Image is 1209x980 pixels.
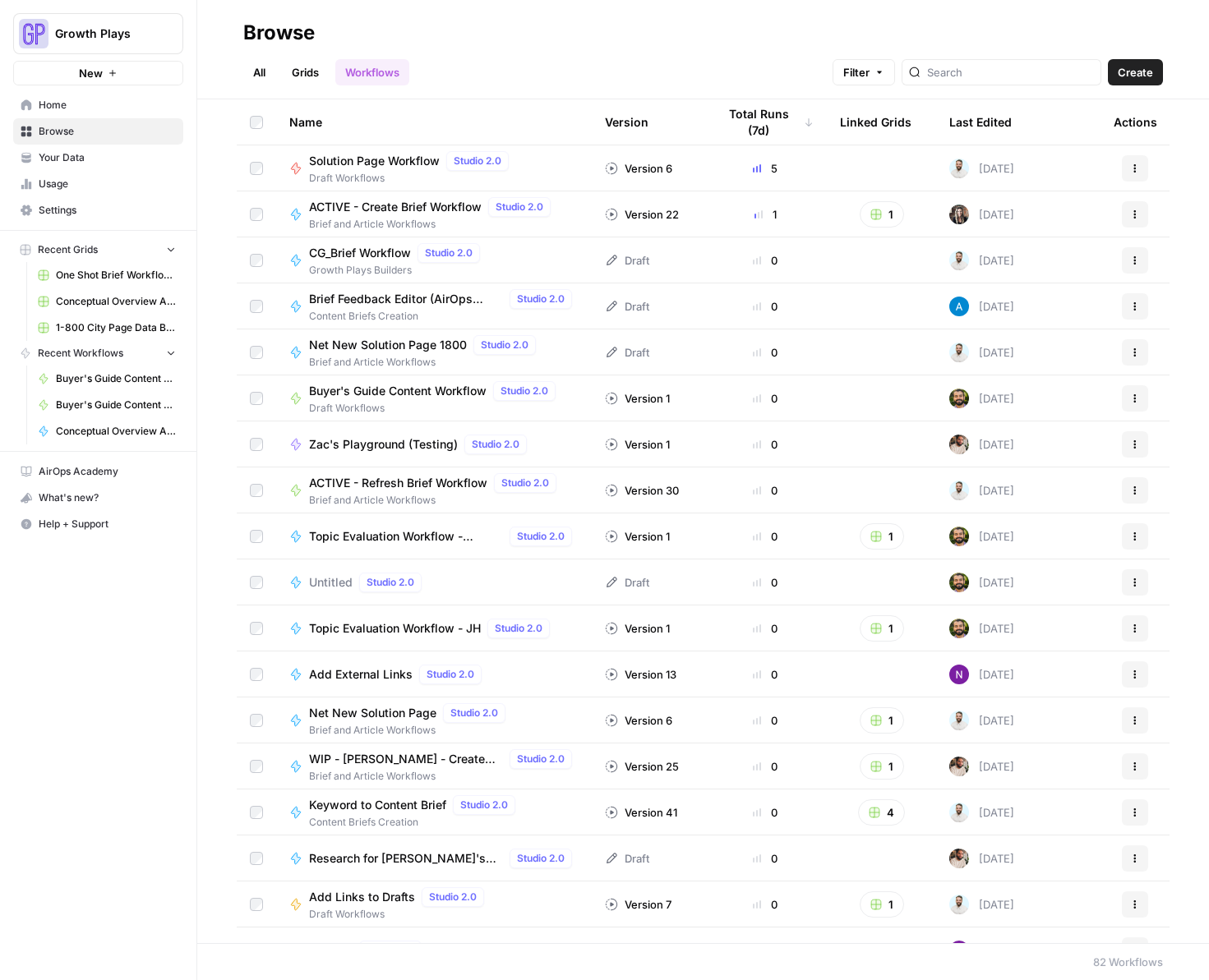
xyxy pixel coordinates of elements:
span: Recent Workflows [38,346,123,361]
span: Brief Feedback Editor (AirOps Builders) [309,291,503,307]
span: Studio 2.0 [517,752,565,766]
button: Create [1108,59,1163,85]
a: Zac's Playground (Testing)Studio 2.0 [289,435,579,454]
div: [DATE] [949,251,1014,270]
img: kedmmdess6i2jj5txyq6cw0yj4oc [949,941,969,960]
div: 0 [717,252,814,269]
div: 0 [717,344,814,361]
button: Workspace: Growth Plays [13,13,183,54]
div: 0 [717,666,814,683]
span: Studio 2.0 [460,798,508,812]
div: [DATE] [949,665,1014,684]
span: Studio 2.0 [367,575,414,590]
div: Version 6 [605,160,672,177]
button: 1 [860,201,904,228]
a: UntitledStudio 2.0 [289,941,579,960]
span: Conceptual Overview Article Grid [56,294,176,309]
a: ACTIVE - Refresh Brief WorkflowStudio 2.0Brief and Article Workflows [289,473,579,508]
span: ACTIVE - Refresh Brief Workflow [309,475,487,491]
a: Settings [13,197,183,223]
div: 0 [717,436,814,453]
div: 0 [717,390,814,407]
div: 1 [717,206,814,223]
div: [DATE] [949,343,1014,362]
div: 0 [717,620,814,637]
div: 0 [717,850,814,867]
span: Studio 2.0 [501,384,548,398]
a: Conceptual Overview Article Generator [30,418,183,444]
span: Buyer's Guide Content Workflow [309,383,487,399]
div: 5 [717,160,814,177]
span: Studio 2.0 [495,621,542,636]
span: Studio 2.0 [367,943,414,958]
div: 0 [717,896,814,913]
span: Studio 2.0 [427,667,474,682]
button: Filter [833,59,895,85]
span: Brief and Article Workflows [309,217,557,232]
div: Draft [605,344,649,361]
span: Content Briefs Creation [309,309,579,324]
img: odyn83o5p1wan4k8cy2vh2ud1j9q [949,159,969,178]
a: Usage [13,171,183,197]
a: Brief Feedback Editor (AirOps Builders)Studio 2.0Content Briefs Creation [289,289,579,324]
span: Topic Evaluation Workflow - [PERSON_NAME] [309,528,503,545]
span: Browse [39,124,176,139]
div: Version 6 [605,712,672,729]
div: Draft [605,942,649,959]
span: Content Briefs Creation [309,815,522,830]
div: 0 [717,712,814,729]
span: Studio 2.0 [481,338,528,352]
div: 0 [717,528,814,545]
span: Studio 2.0 [450,706,498,720]
a: Browse [13,118,183,145]
span: WIP - [PERSON_NAME] - Create Brief Workflow [309,751,503,767]
img: 7n9g0vcyosf9m799tx179q68c4d8 [949,389,969,408]
a: UntitledStudio 2.0 [289,573,579,592]
div: [DATE] [949,205,1014,224]
div: [DATE] [949,619,1014,638]
span: Create [1118,64,1153,81]
a: Keyword to Content BriefStudio 2.0Content Briefs Creation [289,795,579,830]
span: Untitled [309,942,353,959]
div: Draft [605,252,649,269]
div: Draft [605,298,649,315]
span: AirOps Academy [39,464,176,479]
a: Solution Page WorkflowStudio 2.0Draft Workflows [289,151,579,186]
button: 1 [860,523,904,550]
img: Growth Plays Logo [19,19,48,48]
img: odyn83o5p1wan4k8cy2vh2ud1j9q [949,251,969,270]
img: hdvq4edqhod41033j3abmrftx7xs [949,205,969,224]
span: Zac's Playground (Testing) [309,436,458,453]
img: 09vqwntjgx3gjwz4ea1r9l7sj8gc [949,849,969,868]
a: Topic Evaluation Workflow - [PERSON_NAME]Studio 2.0 [289,527,579,546]
span: Growth Plays Builders [309,263,487,278]
div: 0 [717,298,814,315]
a: WIP - [PERSON_NAME] - Create Brief WorkflowStudio 2.0Brief and Article Workflows [289,749,579,784]
div: [DATE] [949,849,1014,868]
div: Version [605,99,648,145]
span: Studio 2.0 [425,246,473,260]
span: Conceptual Overview Article Generator [56,424,176,439]
div: Browse [243,20,315,46]
span: Draft Workflows [309,401,562,416]
div: Version 1 [605,436,670,453]
span: Brief and Article Workflows [309,355,542,370]
img: odyn83o5p1wan4k8cy2vh2ud1j9q [949,803,969,822]
div: Version 41 [605,804,677,821]
div: Version 7 [605,896,671,913]
div: [DATE] [949,803,1014,822]
img: odyn83o5p1wan4k8cy2vh2ud1j9q [949,711,969,730]
div: Version 13 [605,666,676,683]
div: [DATE] [949,711,1014,730]
span: New [79,65,103,81]
span: Your Data [39,150,176,165]
div: [DATE] [949,389,1014,408]
div: Draft [605,574,649,591]
div: Total Runs (7d) [717,99,814,145]
div: 0 [717,574,814,591]
div: Last Edited [949,99,1012,145]
span: Draft Workflows [309,171,515,186]
span: Studio 2.0 [454,154,501,168]
button: Recent Grids [13,237,183,262]
div: Version 1 [605,528,670,545]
